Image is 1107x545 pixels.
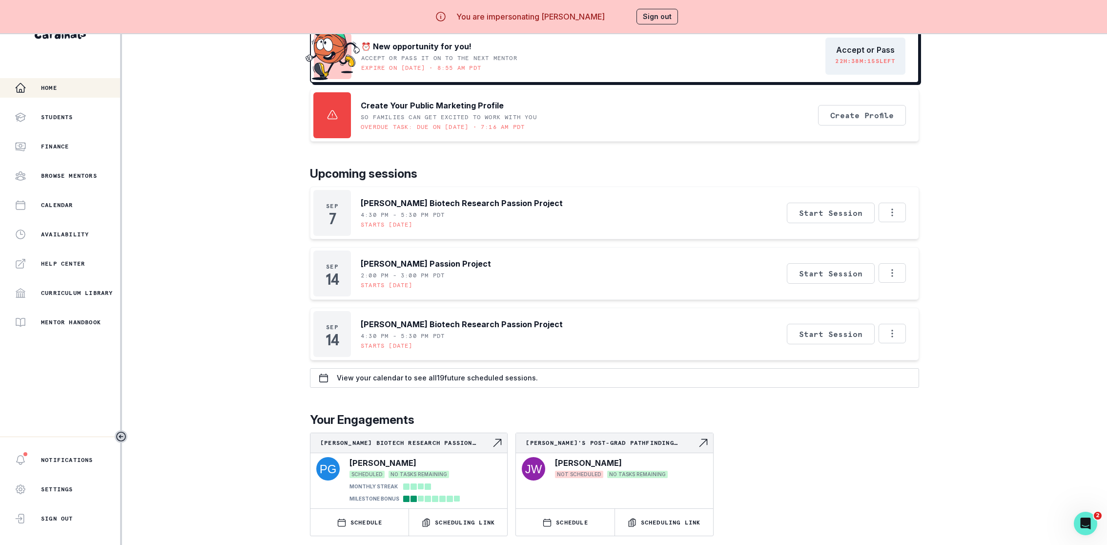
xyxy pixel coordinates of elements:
[326,335,339,345] p: 14
[361,332,445,340] p: 4:30 PM - 5:30 PM PDT
[389,471,449,478] span: NO TASKS REMAINING
[361,100,504,111] p: Create Your Public Marketing Profile
[41,113,73,121] p: Students
[556,519,588,526] p: SCHEDULE
[697,437,709,449] svg: Navigate to engagement page
[361,221,413,229] p: Starts [DATE]
[435,519,495,526] p: Scheduling Link
[320,439,492,447] p: [PERSON_NAME] Biotech Research Passion Project
[361,123,525,131] p: Overdue task: Due on [DATE] • 7:16 AM PDT
[836,45,895,55] p: Accept or Pass
[361,113,537,121] p: SO FAMILIES CAN GET EXCITED TO WORK WITH YOU
[879,203,906,222] button: Options
[41,143,69,150] p: Finance
[456,11,605,22] p: You are impersonating [PERSON_NAME]
[310,509,409,536] button: SCHEDULE
[835,57,895,65] p: 22 H: 38 M: 15 S left
[337,374,538,382] p: View your calendar to see all 19 future scheduled sessions.
[526,439,697,447] p: [PERSON_NAME]'s Post-Grad Pathfinding Mentorship
[361,318,563,330] p: [PERSON_NAME] Biotech Research Passion Project
[879,324,906,343] button: Options
[361,197,563,209] p: [PERSON_NAME] Biotech Research Passion Project
[787,324,875,344] button: Start Session
[516,433,713,482] a: [PERSON_NAME]'s Post-Grad Pathfinding MentorshipNavigate to engagement page[PERSON_NAME]NOT SCHED...
[349,457,416,469] p: [PERSON_NAME]
[615,509,713,536] button: Scheduling Link
[492,437,503,449] svg: Navigate to engagement page
[879,263,906,283] button: Options
[41,231,89,238] p: Availability
[41,515,73,523] p: Sign Out
[316,457,340,481] img: svg
[41,201,73,209] p: Calendar
[41,318,101,326] p: Mentor Handbook
[115,430,127,443] button: Toggle sidebar
[607,471,668,478] span: NO TASKS REMAINING
[350,519,383,526] p: SCHEDULE
[326,202,338,210] p: Sep
[326,274,339,284] p: 14
[361,54,517,62] p: Accept or pass it on to the next mentor
[555,471,603,478] span: NOT SCHEDULED
[361,41,471,52] p: ⏰ New opportunity for you!
[361,258,491,270] p: [PERSON_NAME] Passion Project
[522,457,545,481] img: svg
[349,471,385,478] span: SCHEDULED
[326,323,338,331] p: Sep
[41,260,85,268] p: Help Center
[41,456,93,464] p: Notifications
[310,433,507,504] a: [PERSON_NAME] Biotech Research Passion ProjectNavigate to engagement page[PERSON_NAME]SCHEDULEDNO...
[41,289,113,297] p: Curriculum Library
[361,64,481,72] p: Expire on [DATE] • 8:55 AM PDT
[636,9,678,24] button: Sign out
[349,483,398,490] p: MONTHLY STREAK
[41,485,73,493] p: Settings
[361,211,445,219] p: 4:30 PM - 5:30 PM PDT
[361,272,445,279] p: 2:00 PM - 3:00 PM PDT
[825,38,905,74] button: Accept or Pass22H:38M:15Sleft
[310,165,919,183] p: Upcoming sessions
[787,263,875,284] button: Start Session
[41,84,57,92] p: Home
[641,519,701,526] p: Scheduling Link
[818,105,906,126] button: Create Profile
[41,172,97,180] p: Browse Mentors
[361,281,413,289] p: Starts [DATE]
[329,214,336,224] p: 7
[787,203,875,223] button: Start Session
[1094,512,1102,520] span: 2
[1074,512,1097,535] iframe: Intercom live chat
[310,411,919,429] p: Your Engagements
[409,509,507,536] button: Scheduling Link
[516,509,614,536] button: SCHEDULE
[555,457,622,469] p: [PERSON_NAME]
[361,342,413,350] p: Starts [DATE]
[349,495,399,503] p: MILESTONE BONUS
[326,263,338,271] p: Sep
